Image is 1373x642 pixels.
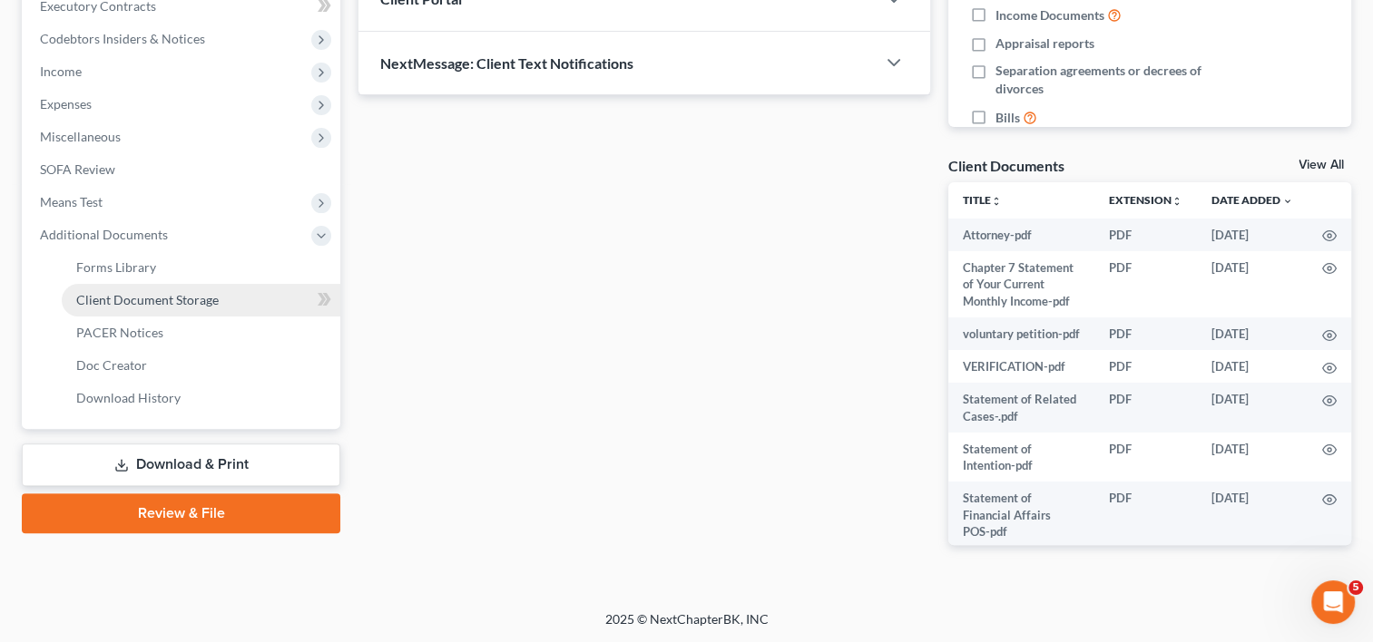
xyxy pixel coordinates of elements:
td: Statement of Financial Affairs POS-pdf [948,481,1094,548]
td: [DATE] [1197,481,1308,548]
td: Chapter 7 Statement of Your Current Monthly Income-pdf [948,251,1094,317]
td: [DATE] [1197,251,1308,317]
a: Extensionunfold_more [1109,193,1182,207]
span: PACER Notices [76,325,163,340]
a: Date Added expand_more [1211,193,1293,207]
td: Attorney-pdf [948,219,1094,251]
a: PACER Notices [62,316,340,349]
span: SOFA Review [40,161,115,177]
span: Doc Creator [76,357,147,373]
td: Statement of Intention-pdf [948,433,1094,482]
span: Expenses [40,96,92,112]
td: PDF [1094,317,1197,350]
a: Client Document Storage [62,284,340,316]
span: Separation agreements or decrees of divorces [995,62,1235,98]
td: PDF [1094,350,1197,383]
td: PDF [1094,219,1197,251]
span: Client Document Storage [76,292,219,307]
td: [DATE] [1197,219,1308,251]
span: NextMessage: Client Text Notifications [380,54,633,72]
span: Means Test [40,194,103,209]
td: [DATE] [1197,433,1308,482]
i: unfold_more [1172,196,1182,207]
a: Download & Print [22,443,340,486]
a: SOFA Review [25,153,340,186]
span: 5 [1348,580,1363,595]
div: Client Documents [948,156,1064,175]
span: Forms Library [76,259,156,275]
td: VERIFICATION-pdf [948,350,1094,383]
span: Additional Documents [40,227,168,242]
span: Bills [995,109,1020,127]
a: Review & File [22,493,340,533]
a: Forms Library [62,251,340,284]
td: [DATE] [1197,383,1308,433]
span: Income Documents [995,6,1104,24]
i: unfold_more [991,196,1002,207]
a: Doc Creator [62,349,340,382]
span: Income [40,63,82,79]
span: Miscellaneous [40,129,121,144]
i: expand_more [1282,196,1293,207]
span: Download History [76,390,181,405]
a: Download History [62,382,340,414]
span: Appraisal reports [995,34,1094,53]
td: [DATE] [1197,317,1308,350]
a: View All [1299,159,1344,171]
td: PDF [1094,251,1197,317]
span: Codebtors Insiders & Notices [40,31,205,46]
td: PDF [1094,481,1197,548]
td: [DATE] [1197,350,1308,383]
a: Titleunfold_more [963,193,1002,207]
td: voluntary petition-pdf [948,317,1094,350]
td: PDF [1094,383,1197,433]
td: Statement of Related Cases-.pdf [948,383,1094,433]
td: PDF [1094,433,1197,482]
iframe: Intercom live chat [1311,580,1355,624]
